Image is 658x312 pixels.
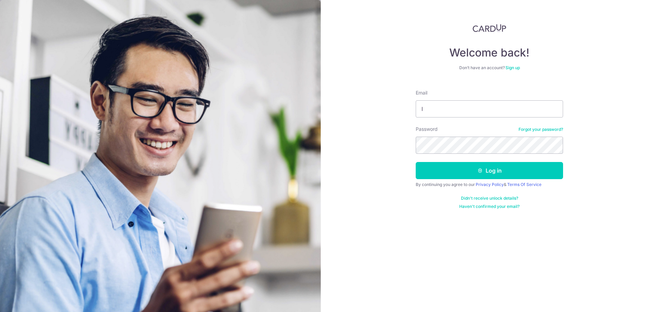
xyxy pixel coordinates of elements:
[505,65,520,70] a: Sign up
[519,127,563,132] a: Forgot your password?
[416,182,563,187] div: By continuing you agree to our &
[416,46,563,60] h4: Welcome back!
[416,65,563,71] div: Don’t have an account?
[416,89,427,96] label: Email
[461,196,518,201] a: Didn't receive unlock details?
[473,24,506,32] img: CardUp Logo
[476,182,504,187] a: Privacy Policy
[416,126,438,133] label: Password
[416,100,563,117] input: Enter your Email
[459,204,520,209] a: Haven't confirmed your email?
[416,162,563,179] button: Log in
[507,182,541,187] a: Terms Of Service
